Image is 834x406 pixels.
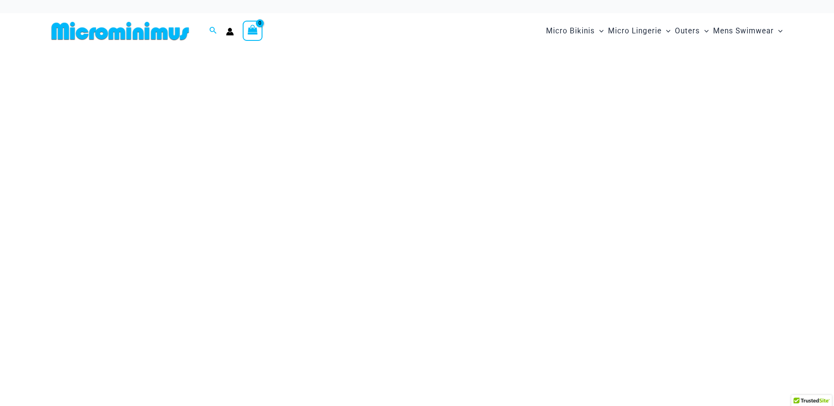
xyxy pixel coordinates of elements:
[774,20,783,42] span: Menu Toggle
[243,21,263,41] a: View Shopping Cart, empty
[675,20,700,42] span: Outers
[673,18,711,44] a: OutersMenu ToggleMenu Toggle
[546,20,595,42] span: Micro Bikinis
[209,25,217,36] a: Search icon link
[662,20,670,42] span: Menu Toggle
[713,20,774,42] span: Mens Swimwear
[226,28,234,36] a: Account icon link
[606,18,673,44] a: Micro LingerieMenu ToggleMenu Toggle
[608,20,662,42] span: Micro Lingerie
[544,18,606,44] a: Micro BikinisMenu ToggleMenu Toggle
[543,16,787,46] nav: Site Navigation
[595,20,604,42] span: Menu Toggle
[48,21,193,41] img: MM SHOP LOGO FLAT
[700,20,709,42] span: Menu Toggle
[711,18,785,44] a: Mens SwimwearMenu ToggleMenu Toggle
